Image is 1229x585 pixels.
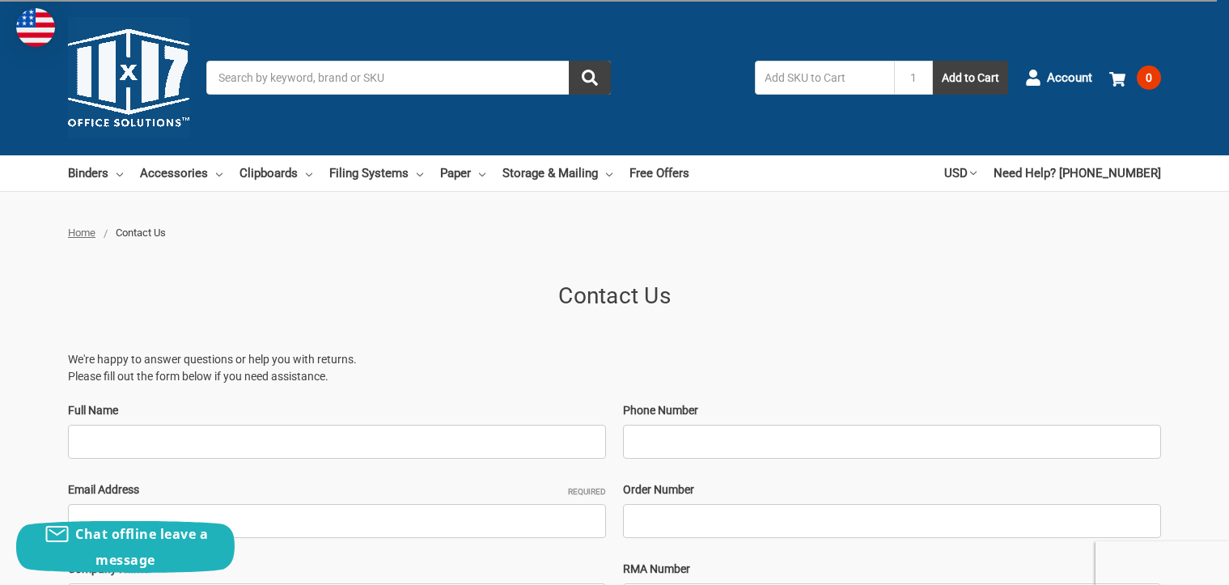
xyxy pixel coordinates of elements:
[502,155,612,191] a: Storage & Mailing
[68,17,189,138] img: 11x17.com
[1137,66,1161,90] span: 0
[16,521,235,573] button: Chat offline leave a message
[206,61,611,95] input: Search by keyword, brand or SKU
[944,155,977,191] a: USD
[440,155,485,191] a: Paper
[329,155,423,191] a: Filing Systems
[623,402,1161,419] label: Phone Number
[755,61,894,95] input: Add SKU to Cart
[1109,57,1161,99] a: 0
[140,155,222,191] a: Accessories
[116,227,166,239] span: Contact Us
[994,155,1161,191] a: Need Help? [PHONE_NUMBER]
[239,155,312,191] a: Clipboards
[68,279,1161,313] h1: Contact Us
[68,561,606,578] label: Company Name
[16,8,55,47] img: duty and tax information for United States
[68,481,606,498] label: Email Address
[1096,541,1229,585] iframe: Google Customer Reviews
[623,481,1161,498] label: Order Number
[68,227,95,239] a: Home
[933,61,1008,95] button: Add to Cart
[68,351,1161,385] p: We're happy to answer questions or help you with returns. Please fill out the form below if you n...
[568,485,606,498] small: Required
[75,525,208,569] span: Chat offline leave a message
[68,155,123,191] a: Binders
[1025,57,1092,99] a: Account
[68,402,606,419] label: Full Name
[623,561,1161,578] label: RMA Number
[1047,69,1092,87] span: Account
[629,155,689,191] a: Free Offers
